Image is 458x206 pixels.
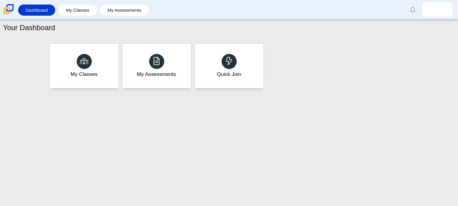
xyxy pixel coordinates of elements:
h1: Your Dashboard [3,23,55,33]
a: Carmen School of Science & Technology [2,11,15,16]
a: tamarion.pattillo-.9m06Tv [422,2,453,17]
a: Quick Join [194,43,264,89]
a: Dashboard [21,5,52,16]
a: My Assessments [122,43,191,89]
div: My Classes [71,70,98,78]
a: Alerts [406,3,419,16]
a: My Classes [50,43,119,89]
div: My Assessments [137,70,176,78]
img: Carmen School of Science & Technology [2,3,15,15]
a: My Classes [61,5,94,16]
a: My Assessments [103,5,146,16]
img: tamarion.pattillo-.9m06Tv [433,5,442,14]
div: Quick Join [217,70,241,78]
